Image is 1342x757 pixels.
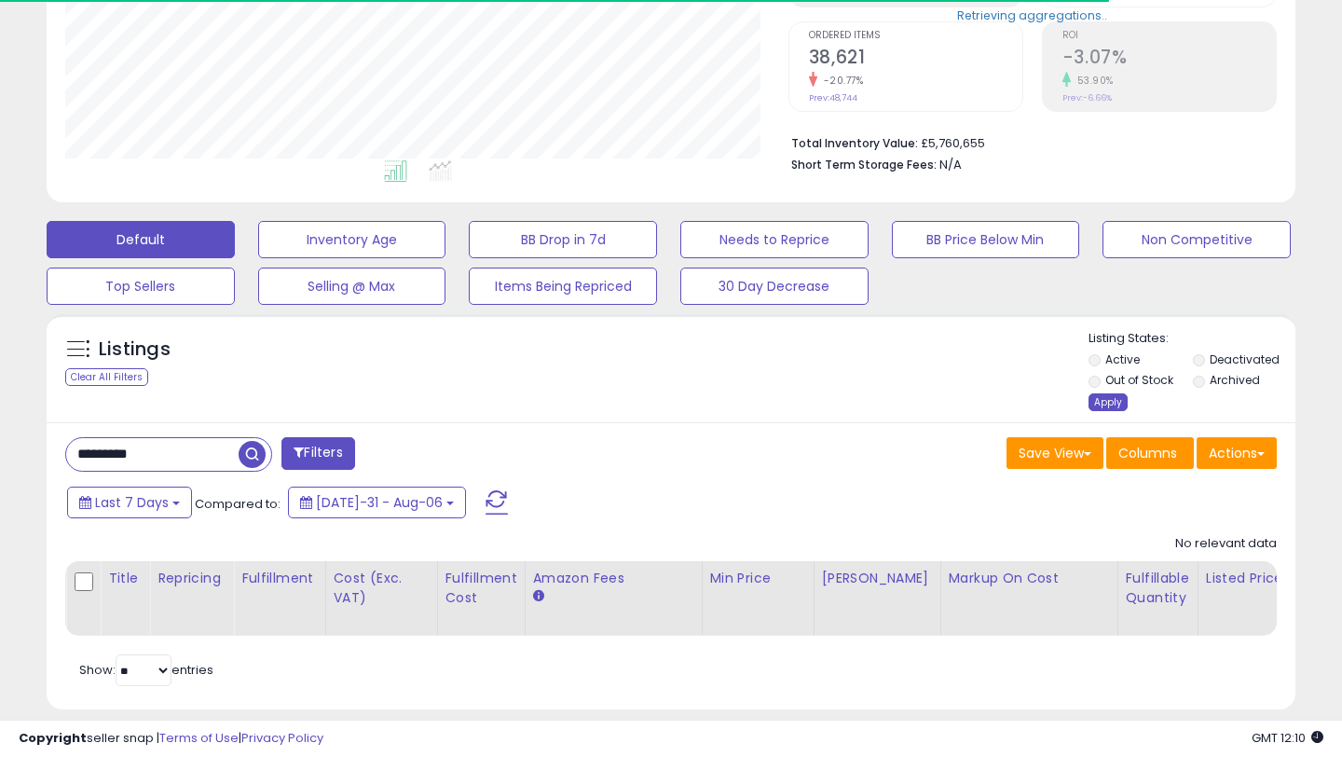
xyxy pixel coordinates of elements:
[1089,330,1296,348] p: Listing States:
[822,569,933,588] div: [PERSON_NAME]
[99,337,171,363] h5: Listings
[1210,372,1260,388] label: Archived
[1106,437,1194,469] button: Columns
[469,268,657,305] button: Items Being Repriced
[19,729,87,747] strong: Copyright
[1197,437,1277,469] button: Actions
[1089,393,1128,411] div: Apply
[1105,351,1140,367] label: Active
[79,661,213,679] span: Show: entries
[1006,437,1103,469] button: Save View
[159,729,239,747] a: Terms of Use
[157,569,226,588] div: Repricing
[241,729,323,747] a: Privacy Policy
[95,493,169,512] span: Last 7 Days
[1102,221,1291,258] button: Non Competitive
[940,561,1117,636] th: The percentage added to the cost of goods (COGS) that forms the calculator for Min & Max prices.
[288,487,466,518] button: [DATE]-31 - Aug-06
[47,221,235,258] button: Default
[281,437,354,470] button: Filters
[1126,569,1190,608] div: Fulfillable Quantity
[469,221,657,258] button: BB Drop in 7d
[334,569,430,608] div: Cost (Exc. VAT)
[195,495,281,513] span: Compared to:
[1210,351,1280,367] label: Deactivated
[445,569,517,608] div: Fulfillment Cost
[108,569,142,588] div: Title
[949,569,1110,588] div: Markup on Cost
[680,268,869,305] button: 30 Day Decrease
[65,368,148,386] div: Clear All Filters
[1118,444,1177,462] span: Columns
[957,7,1107,23] div: Retrieving aggregations..
[1105,372,1173,388] label: Out of Stock
[316,493,443,512] span: [DATE]-31 - Aug-06
[19,730,323,748] div: seller snap | |
[67,487,192,518] button: Last 7 Days
[258,268,446,305] button: Selling @ Max
[241,569,317,588] div: Fulfillment
[258,221,446,258] button: Inventory Age
[680,221,869,258] button: Needs to Reprice
[892,221,1080,258] button: BB Price Below Min
[1175,535,1277,553] div: No relevant data
[533,588,544,605] small: Amazon Fees.
[710,569,806,588] div: Min Price
[533,569,694,588] div: Amazon Fees
[1252,729,1323,747] span: 2025-08-15 12:10 GMT
[47,268,235,305] button: Top Sellers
